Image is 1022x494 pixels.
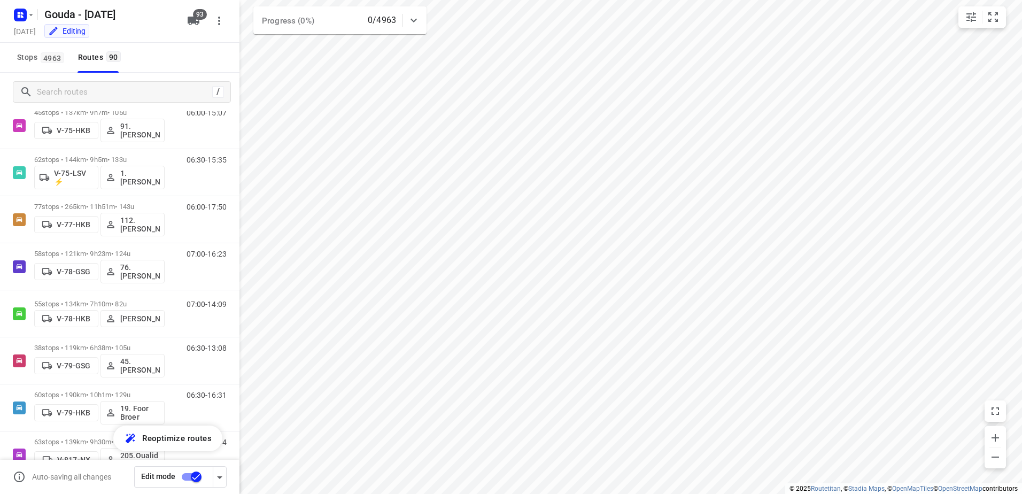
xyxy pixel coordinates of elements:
[187,203,227,211] p: 06:00-17:50
[120,404,160,421] p: 19. Foor Broer
[34,391,165,399] p: 60 stops • 190km • 10h1m • 129u
[100,354,165,377] button: 45.[PERSON_NAME]
[10,25,40,37] h5: Project date
[183,10,204,32] button: 93
[100,260,165,283] button: 76. [PERSON_NAME]
[34,203,165,211] p: 77 stops • 265km • 11h51m • 143u
[34,216,98,233] button: V-77-HKB
[120,314,160,323] p: [PERSON_NAME]
[57,126,90,135] p: V-75-HKB
[113,426,222,451] button: Reoptimize routes
[34,451,98,468] button: V-817-NX
[34,166,98,189] button: V-75-LSV ⚡
[37,84,212,101] input: Search routes
[32,473,111,481] p: Auto-saving all changes
[34,357,98,374] button: V-79-GSG
[187,109,227,117] p: 06:00-15:07
[120,451,160,468] p: 205.Oualid Aouam
[106,51,121,62] span: 90
[40,6,179,23] h5: Rename
[253,6,427,34] div: Progress (0%)0/4963
[34,344,165,352] p: 38 stops • 119km • 6h38m • 105u
[120,122,160,139] p: 91.[PERSON_NAME]
[100,119,165,142] button: 91.[PERSON_NAME]
[78,51,124,64] div: Routes
[34,300,165,308] p: 55 stops • 134km • 7h10m • 82u
[34,263,98,280] button: V-78-GSG
[41,52,64,63] span: 4963
[187,344,227,352] p: 06:30-13:08
[34,438,165,446] p: 63 stops • 139km • 9h30m • 105u
[100,310,165,327] button: [PERSON_NAME]
[811,485,841,492] a: Routetitan
[982,6,1004,28] button: Fit zoom
[213,470,226,483] div: Driver app settings
[57,408,90,417] p: V-79-HKB
[34,109,165,117] p: 45 stops • 137km • 9h7m • 105u
[187,156,227,164] p: 06:30-15:35
[100,401,165,424] button: 19. Foor Broer
[57,220,90,229] p: V-77-HKB
[187,300,227,308] p: 07:00-14:09
[961,6,982,28] button: Map settings
[789,485,1018,492] li: © 2025 , © , © © contributors
[120,169,160,186] p: 1. [PERSON_NAME]
[57,267,90,276] p: V-78-GSG
[193,9,207,20] span: 93
[262,16,314,26] span: Progress (0%)
[120,357,160,374] p: 45.[PERSON_NAME]
[120,263,160,280] p: 76. [PERSON_NAME]
[100,166,165,189] button: 1. [PERSON_NAME]
[120,216,160,233] p: 112.[PERSON_NAME]
[958,6,1006,28] div: small contained button group
[34,404,98,421] button: V-79-HKB
[368,14,396,27] p: 0/4963
[100,213,165,236] button: 112.[PERSON_NAME]
[34,122,98,139] button: V-75-HKB
[34,310,98,327] button: V-78-HKB
[34,250,165,258] p: 58 stops • 121km • 9h23m • 124u
[48,26,86,36] div: You are currently in edit mode.
[57,314,90,323] p: V-78-HKB
[187,391,227,399] p: 06:30-16:31
[212,86,224,98] div: /
[57,361,90,370] p: V-79-GSG
[892,485,933,492] a: OpenMapTiles
[54,169,94,186] p: V-75-LSV ⚡
[848,485,885,492] a: Stadia Maps
[187,250,227,258] p: 07:00-16:23
[57,456,90,464] p: V-817-NX
[208,10,230,32] button: More
[938,485,982,492] a: OpenStreetMap
[142,431,212,445] span: Reoptimize routes
[17,51,67,64] span: Stops
[141,472,175,481] span: Edit mode
[34,156,165,164] p: 62 stops • 144km • 9h5m • 133u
